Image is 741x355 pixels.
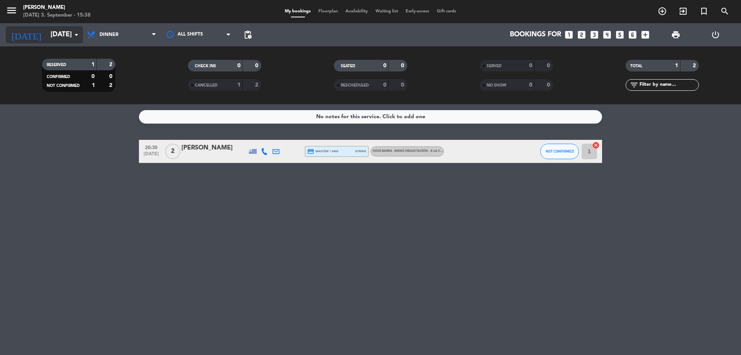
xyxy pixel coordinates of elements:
[510,31,561,39] span: Bookings for
[671,30,680,39] span: print
[142,151,161,160] span: [DATE]
[181,143,247,153] div: [PERSON_NAME]
[255,63,260,68] strong: 0
[91,74,95,79] strong: 0
[547,63,552,68] strong: 0
[341,83,369,87] span: RESCHEDULED
[355,149,366,154] span: stripe
[529,63,532,68] strong: 0
[47,84,80,88] span: NOT CONFIRMED
[675,63,678,68] strong: 1
[628,30,638,40] i: looks_6
[678,7,688,16] i: exit_to_app
[652,5,673,18] span: BOOK TABLE
[694,5,714,18] span: Special reservation
[195,83,218,87] span: CANCELLED
[255,82,260,88] strong: 2
[711,30,720,39] i: power_settings_new
[630,64,642,68] span: TOTAL
[109,83,114,88] strong: 2
[658,7,667,16] i: add_circle_outline
[307,148,314,155] i: credit_card
[342,9,372,14] span: Availability
[47,63,66,67] span: RESERVED
[433,9,460,14] span: Gift cards
[383,63,386,68] strong: 0
[109,74,114,79] strong: 0
[589,30,599,40] i: looks_3
[714,5,735,18] span: SEARCH
[23,12,91,19] div: [DATE] 3. September - 15:38
[402,9,433,14] span: Early-access
[564,30,574,40] i: looks_one
[100,32,118,37] span: Dinner
[195,64,216,68] span: CHECK INS
[92,83,95,88] strong: 1
[315,9,342,14] span: Floorplan
[577,30,587,40] i: looks_two
[109,62,114,67] strong: 2
[615,30,625,40] i: looks_5
[640,30,650,40] i: add_box
[695,23,735,46] div: LOG OUT
[529,82,532,88] strong: 0
[142,143,161,151] span: 20:30
[341,64,355,68] span: SEATED
[23,4,91,12] div: [PERSON_NAME]
[699,7,709,16] i: turned_in_not
[72,30,81,39] i: arrow_drop_down
[243,30,252,39] span: pending_actions
[602,30,612,40] i: looks_4
[281,9,315,14] span: My bookings
[383,82,386,88] strong: 0
[546,149,574,153] span: NOT CONFIRMED
[487,83,506,87] span: NO SHOW
[47,75,70,79] span: CONFIRMED
[6,26,47,43] i: [DATE]
[372,9,402,14] span: Waiting list
[401,63,406,68] strong: 0
[639,81,699,89] input: Filter by name...
[165,144,180,159] span: 2
[592,141,600,149] i: cancel
[307,148,338,155] span: master * 3493
[547,82,552,88] strong: 0
[373,149,448,153] span: Kichi Barra - Menú degustación - A la carta
[487,64,502,68] span: SERVED
[6,5,17,16] i: menu
[237,63,240,68] strong: 0
[629,80,639,90] i: filter_list
[6,5,17,19] button: menu
[91,62,95,67] strong: 1
[401,82,406,88] strong: 0
[540,144,579,159] button: NOT CONFIRMED
[316,112,425,121] div: No notes for this service. Click to add one
[693,63,697,68] strong: 2
[237,82,240,88] strong: 1
[720,7,729,16] i: search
